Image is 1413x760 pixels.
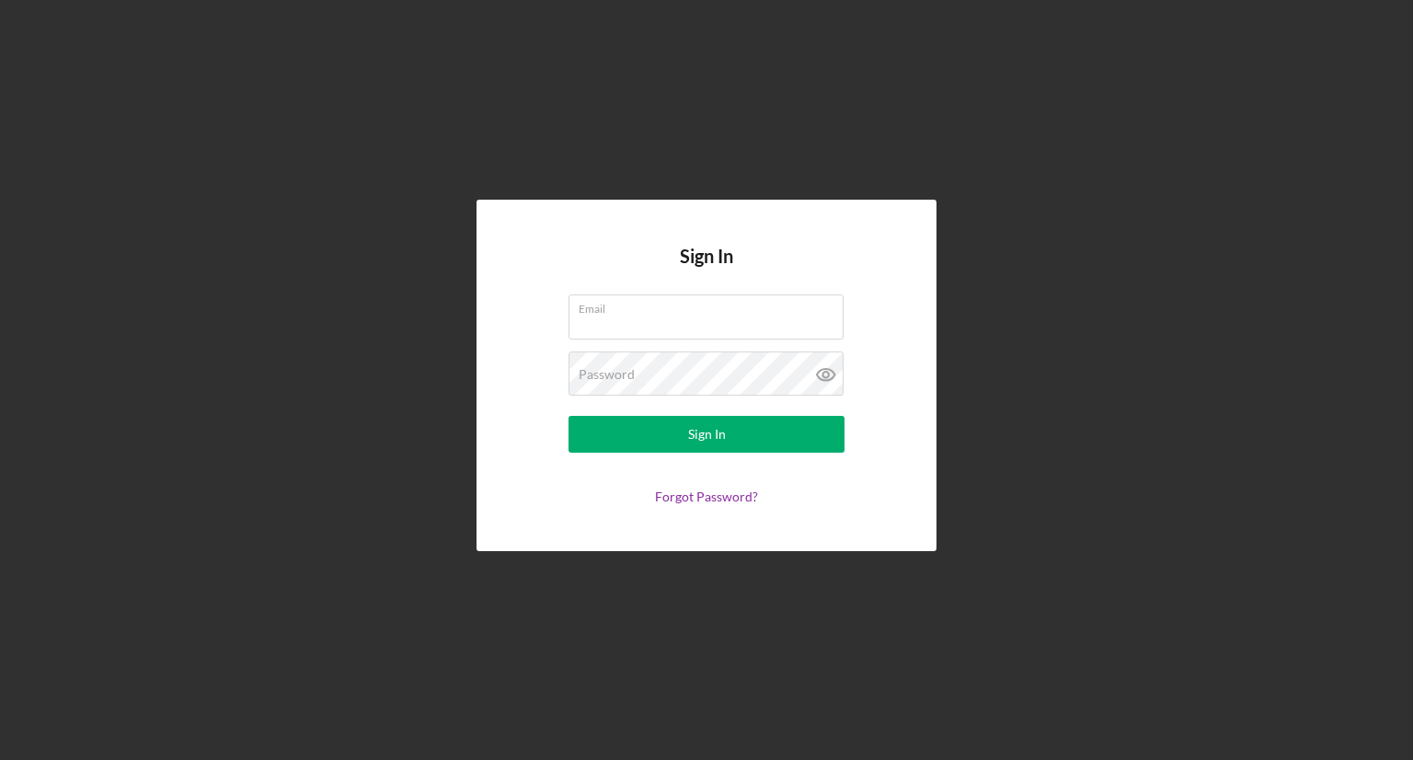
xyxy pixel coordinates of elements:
[579,367,635,382] label: Password
[569,416,844,453] button: Sign In
[680,246,733,294] h4: Sign In
[655,489,758,504] a: Forgot Password?
[579,295,844,316] label: Email
[688,416,726,453] div: Sign In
